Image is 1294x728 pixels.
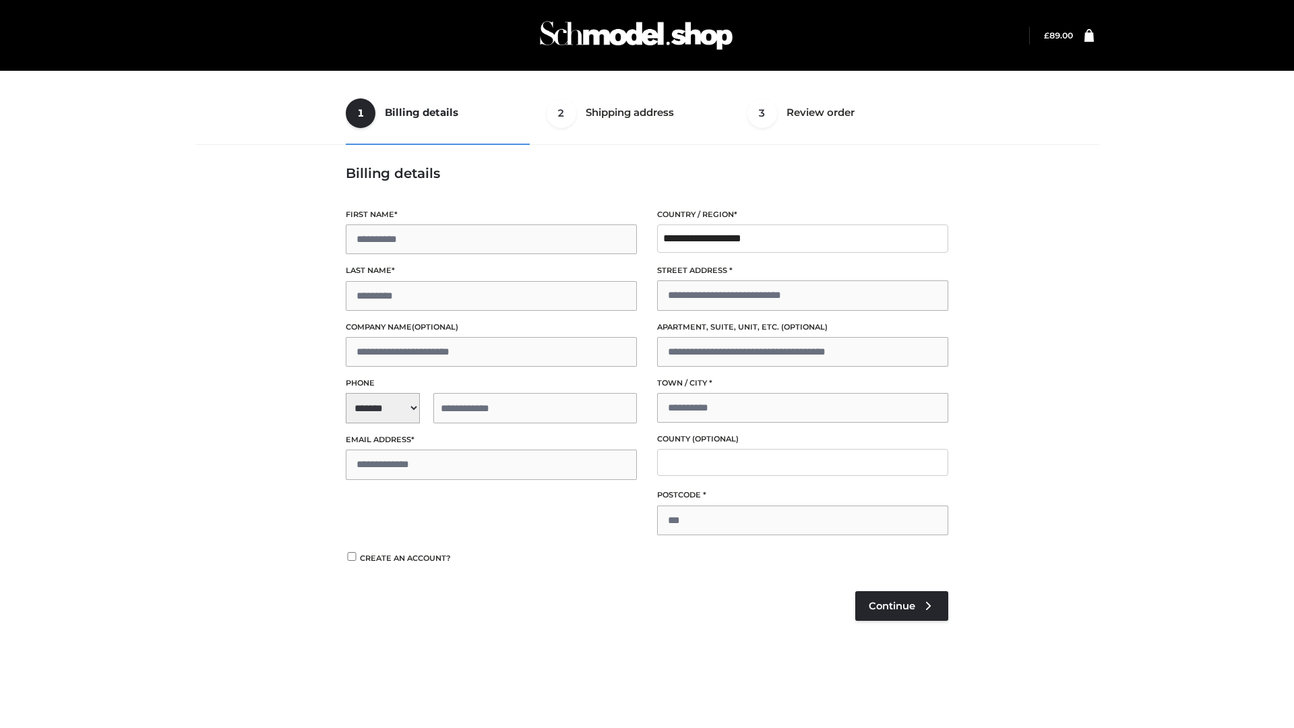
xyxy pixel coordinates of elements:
[1044,30,1073,40] a: £89.00
[346,433,637,446] label: Email address
[360,553,451,563] span: Create an account?
[657,321,948,334] label: Apartment, suite, unit, etc.
[346,208,637,221] label: First name
[346,165,948,181] h3: Billing details
[657,489,948,502] label: Postcode
[1044,30,1049,40] span: £
[657,433,948,446] label: County
[346,264,637,277] label: Last name
[657,208,948,221] label: Country / Region
[657,264,948,277] label: Street address
[346,321,637,334] label: Company name
[535,9,737,62] img: Schmodel Admin 964
[692,434,739,444] span: (optional)
[657,377,948,390] label: Town / City
[781,322,828,332] span: (optional)
[412,322,458,332] span: (optional)
[869,600,915,612] span: Continue
[1044,30,1073,40] bdi: 89.00
[855,591,948,621] a: Continue
[346,377,637,390] label: Phone
[346,552,358,561] input: Create an account?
